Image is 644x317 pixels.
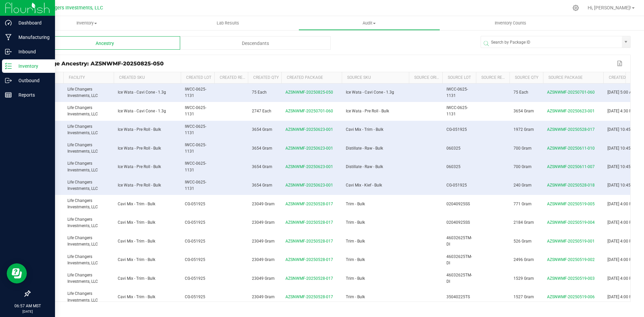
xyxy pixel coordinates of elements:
span: IWCC-0625-1131 [185,87,206,98]
p: 06:57 AM MST [3,303,52,309]
span: 060325 [446,164,461,169]
div: Descendants [180,36,331,50]
span: Life Changers Investments, LLC [67,273,98,284]
span: Inventory [16,20,157,26]
span: 23049 Gram [252,202,275,206]
span: AZSNWMF-20250528-017 [285,276,333,281]
inline-svg: Inventory [5,63,12,69]
span: CG-051925 [446,183,467,188]
span: AZSNWMF-20250528-017 [285,239,333,244]
span: Trim - Bulk [346,220,365,225]
inline-svg: Manufacturing [5,34,12,41]
span: IWCC-0625-1131 [185,180,206,191]
span: 2496 Gram [514,257,534,262]
p: Reports [12,91,52,99]
span: Life Changers Investments, LLC [67,291,98,302]
span: AZSNWMF-20250519-003 [547,276,595,281]
span: Inventory Counts [486,20,535,26]
span: CG-051925 [185,276,205,281]
div: Ancestry [30,36,180,50]
span: AZSNWMF-20250528-017 [285,295,333,299]
span: Cavi Mix - Trim - Bulk [118,202,155,206]
span: CG-051925 [185,220,205,225]
span: Lab Results [208,20,248,26]
span: Audit [299,20,439,26]
th: Source Origin Harvests [409,72,442,84]
span: Cavi Mix - Trim - Bulk [346,127,383,132]
iframe: Resource center [7,263,27,283]
th: Source Qty [509,72,543,84]
span: Life Changers Investments, LLC [34,5,103,11]
span: AZSNWMF-20250825-050 [285,90,333,95]
th: Source SKU [342,72,409,84]
span: Life Changers Investments, LLC [67,198,98,209]
span: 2747 Each [252,109,271,113]
a: Audit [299,16,440,30]
span: 2184 Gram [514,220,534,225]
th: Created Lot [181,72,214,84]
span: 23049 Gram [252,239,275,244]
inline-svg: Outbound [5,77,12,84]
span: Distillate - Raw - Bulk [346,164,383,169]
span: 771 Gram [514,202,532,206]
span: 23049 Gram [252,276,275,281]
span: 1527 Gram [514,295,534,299]
span: IWCC-0625-1131 [185,124,206,135]
span: 3654 Gram [514,109,534,113]
th: Facility [63,72,114,84]
span: CG-051925 [185,295,205,299]
span: 35040225TS [446,295,470,299]
span: Ice Wata - Pre Roll - Bulk [118,183,161,188]
span: AZSNWMF-20250623-001 [285,183,333,188]
a: Lab Results [157,16,299,30]
span: Hi, [PERSON_NAME]! [588,5,631,10]
span: Life Changers Investments, LLC [67,87,98,98]
span: Ice Wata - Pre Roll - Bulk [346,109,389,113]
span: AZSNWMF-20250528-017 [285,202,333,206]
span: Life Changers Investments, LLC [67,180,98,191]
span: Life Changers Investments, LLC [67,161,98,172]
span: IWCC-0625-1131 [185,143,206,154]
th: Created Ref Field [214,72,248,84]
span: 46032625TM-DI [446,273,472,284]
div: Manage settings [572,5,580,11]
span: AZSNWMF-20250528-018 [547,183,595,188]
span: IWCC-0625-1131 [185,105,206,116]
span: CG-051925 [446,127,467,132]
span: Life Changers Investments, LLC [67,105,98,116]
span: AZSNWMF-20250528-017 [547,127,595,132]
span: AZSNWMF-20250623-001 [285,127,333,132]
span: 3654 Gram [252,127,272,132]
th: Source Package [543,72,603,84]
span: AZSNWMF-20250611-007 [547,164,595,169]
p: Dashboard [12,19,52,27]
span: 23049 Gram [252,220,275,225]
p: Outbound [12,76,52,85]
span: Ice Wata - Cavi Cone - 1.3g [346,90,394,95]
span: CG-051925 [185,257,205,262]
span: AZSNWMF-20250623-001 [285,164,333,169]
span: 060325 [446,146,461,151]
span: Ice Wata - Pre Roll - Bulk [118,127,161,132]
span: Cavi Mix - Trim - Bulk [118,220,155,225]
span: 1529 Gram [514,276,534,281]
span: 75 Each [514,90,528,95]
span: 02040925SS [446,202,470,206]
span: Trim - Bulk [346,257,365,262]
th: Source Ref Field [476,72,509,84]
span: Distillate - Raw - Bulk [346,146,383,151]
a: Inventory Counts [440,16,581,30]
span: IWCC-0625-1131 [185,161,206,172]
span: CG-051925 [185,239,205,244]
span: Life Changers Investments, LLC [67,254,98,265]
span: AZSNWMF-20250623-001 [547,109,595,113]
span: 700 Gram [514,164,532,169]
p: [DATE] [3,309,52,314]
span: AZSNWMF-20250611-010 [547,146,595,151]
span: Cavi Mix - Trim - Bulk [118,257,155,262]
th: Created Package [281,72,342,84]
span: Ice Wata - Pre Roll - Bulk [118,146,161,151]
span: AZSNWMF-20250519-001 [547,239,595,244]
span: Cavi Mix - Trim - Bulk [118,276,155,281]
span: AZSNWMF-20250519-004 [547,220,595,225]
